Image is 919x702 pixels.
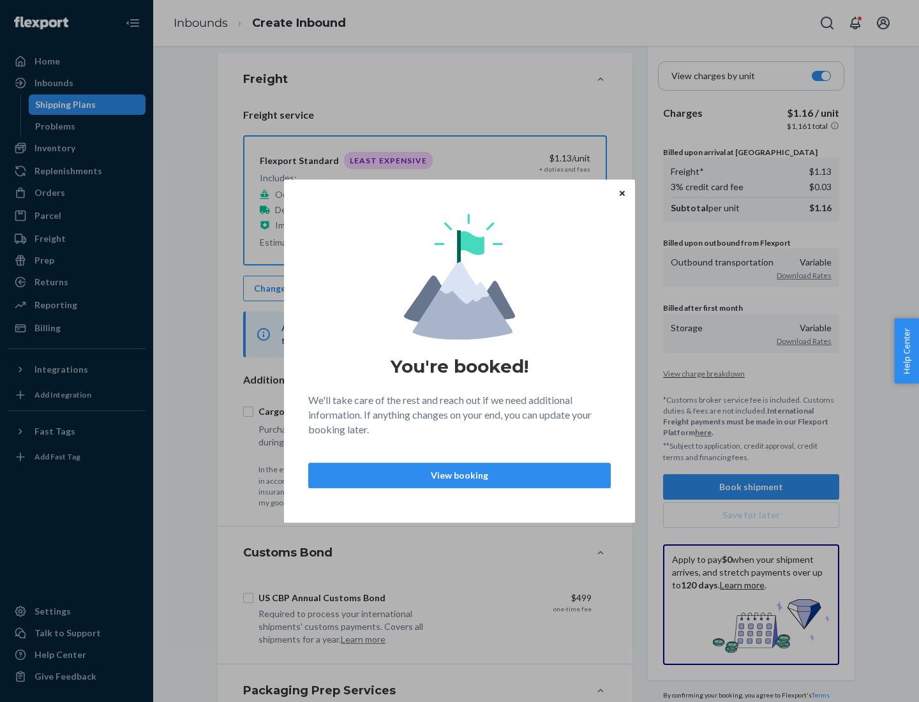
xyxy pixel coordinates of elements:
[404,214,515,340] img: svg+xml,%3Csvg%20viewBox%3D%220%200%20174%20197%22%20fill%3D%22none%22%20xmlns%3D%22http%3A%2F%2F...
[308,393,611,437] p: We'll take care of the rest and reach out if we need additional information. If anything changes ...
[616,186,629,200] button: Close
[391,355,528,378] h1: You're booked!
[308,463,611,488] button: View booking
[319,469,600,482] p: View booking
